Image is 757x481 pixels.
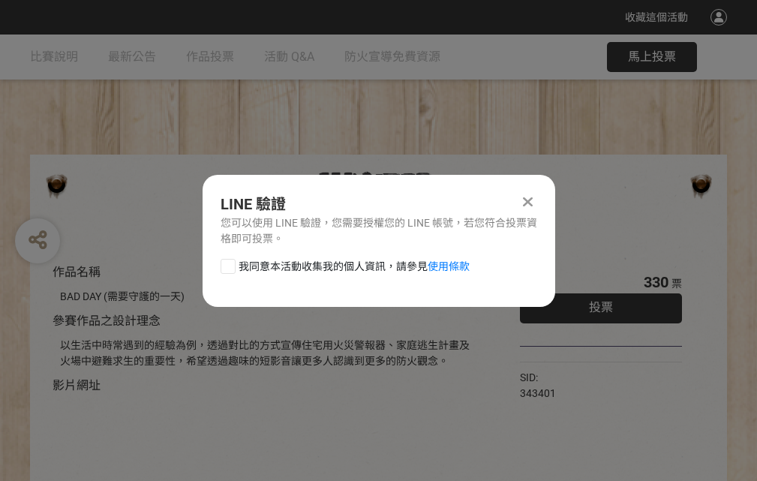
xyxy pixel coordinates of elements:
a: 比賽說明 [30,35,78,80]
span: 馬上投票 [628,50,676,64]
div: LINE 驗證 [221,193,537,215]
a: 作品投票 [186,35,234,80]
a: 使用條款 [428,260,470,272]
span: 330 [644,273,668,291]
span: 作品投票 [186,50,234,64]
div: 以生活中時常遇到的經驗為例，透過對比的方式宣傳住宅用火災警報器、家庭逃生計畫及火場中避難求生的重要性，希望透過趣味的短影音讓更多人認識到更多的防火觀念。 [60,338,475,369]
span: 活動 Q&A [264,50,314,64]
span: 防火宣導免費資源 [344,50,440,64]
button: 馬上投票 [607,42,697,72]
span: 收藏這個活動 [625,11,688,23]
span: 比賽說明 [30,50,78,64]
span: SID: 343401 [520,371,556,399]
span: 影片網址 [53,378,101,392]
a: 最新公告 [108,35,156,80]
span: 參賽作品之設計理念 [53,314,161,328]
a: 防火宣導免費資源 [344,35,440,80]
span: 最新公告 [108,50,156,64]
span: 我同意本活動收集我的個人資訊，請參見 [239,259,470,275]
span: 投票 [589,300,613,314]
span: 作品名稱 [53,265,101,279]
iframe: Facebook Share [560,370,635,385]
div: 您可以使用 LINE 驗證，您需要授權您的 LINE 帳號，若您符合投票資格即可投票。 [221,215,537,247]
a: 活動 Q&A [264,35,314,80]
div: BAD DAY (需要守護的一天) [60,289,475,305]
span: 票 [671,278,682,290]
